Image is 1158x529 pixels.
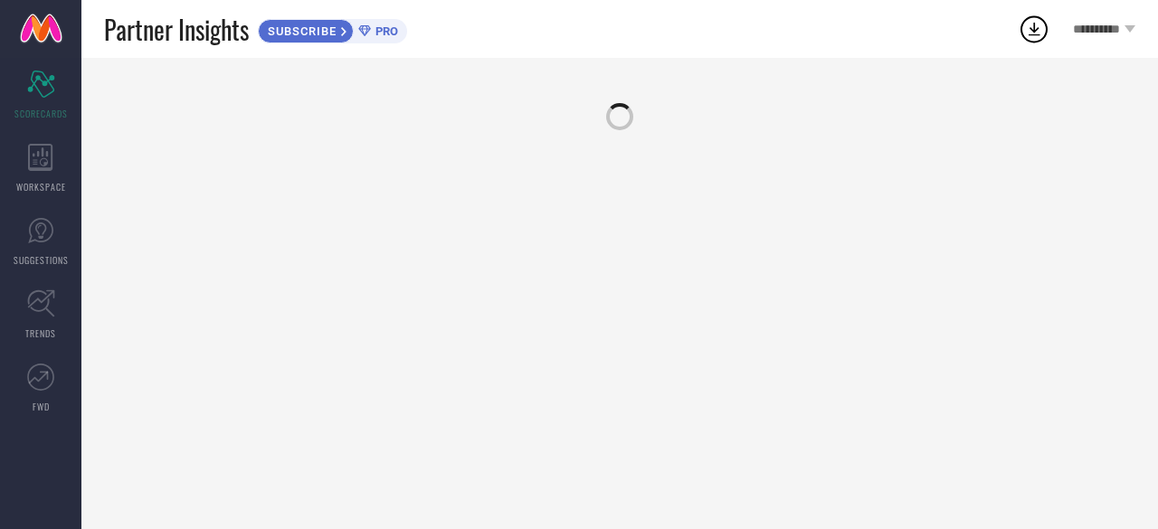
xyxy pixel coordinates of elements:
[16,180,66,194] span: WORKSPACE
[1018,13,1050,45] div: Open download list
[104,11,249,48] span: Partner Insights
[259,24,341,38] span: SUBSCRIBE
[33,400,50,413] span: FWD
[258,14,407,43] a: SUBSCRIBEPRO
[14,107,68,120] span: SCORECARDS
[371,24,398,38] span: PRO
[25,326,56,340] span: TRENDS
[14,253,69,267] span: SUGGESTIONS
